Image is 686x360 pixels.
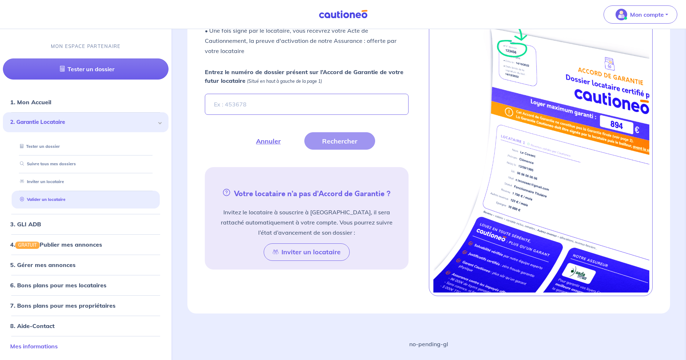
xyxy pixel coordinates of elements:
div: Tester un dossier [12,141,160,153]
a: 4.GRATUITPublier mes annonces [10,241,102,248]
div: 3. GLI ADB [3,217,169,231]
div: 4.GRATUITPublier mes annonces [3,237,169,252]
button: illu_account_valid_menu.svgMon compte [604,5,677,24]
div: Suivre tous mes dossiers [12,158,160,170]
a: 6. Bons plans pour mes locataires [10,282,106,289]
a: 8. Aide-Contact [10,322,54,329]
div: 1. Mon Accueil [3,95,169,109]
a: 3. GLI ADB [10,221,41,228]
a: Tester un dossier [17,144,60,149]
div: 5. Gérer mes annonces [3,258,169,272]
strong: Entrez le numéro de dossier présent sur l’Accord de Garantie de votre futur locataire [205,68,403,84]
img: illu_account_valid_menu.svg [616,9,627,20]
img: Cautioneo [316,10,370,19]
button: Inviter un locataire [264,243,350,261]
a: 1. Mon Accueil [10,98,51,106]
p: Mon compte [630,10,664,19]
div: Valider un locataire [12,194,160,206]
p: Invitez le locataire à souscrire à [GEOGRAPHIC_DATA], il sera rattaché automatiquement à votre co... [214,207,399,238]
div: Mes informations [3,339,169,353]
p: MON ESPACE PARTENAIRE [51,43,121,50]
div: Inviter un locataire [12,176,160,188]
a: Tester un dossier [3,58,169,80]
button: Annuler [238,132,299,150]
a: Suivre tous mes dossiers [17,161,76,166]
span: 2. Garantie Locataire [10,118,156,126]
input: Ex : 453678 [205,94,408,115]
h5: Votre locataire n’a pas d’Accord de Garantie ? [208,187,405,198]
em: (Situé en haut à gauche de la page 1) [247,78,322,84]
div: 7. Bons plans pour mes propriétaires [3,298,169,313]
a: Inviter un locataire [17,179,64,184]
div: 2. Garantie Locataire [3,112,169,132]
a: Mes informations [10,343,58,350]
div: 8. Aide-Contact [3,319,169,333]
a: 7. Bons plans pour mes propriétaires [10,302,115,309]
a: 5. Gérer mes annonces [10,261,76,268]
p: no-pending-gl [409,340,448,348]
div: 6. Bons plans pour mes locataires [3,278,169,292]
a: Valider un locataire [17,197,65,202]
